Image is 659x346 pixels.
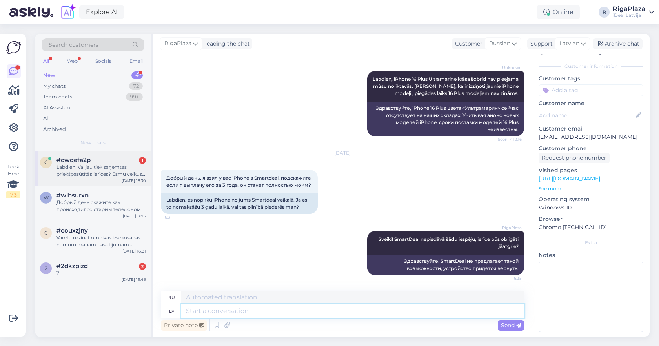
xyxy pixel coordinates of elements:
[613,12,646,18] div: iDeal Latvija
[56,262,88,270] span: #2dkzpizd
[537,5,580,19] div: Online
[539,111,634,120] input: Add name
[613,6,646,12] div: RigaPlaza
[42,56,51,66] div: All
[161,193,318,214] div: Labdien, es nopirku iPhone no jums Smartdeal veikalā. Ja es to nomaksāšu 3 gadu laikā, vai tas pi...
[56,270,146,277] div: ?
[139,157,146,164] div: 1
[44,230,48,236] span: c
[139,263,146,270] div: 2
[168,291,175,304] div: ru
[539,84,643,96] input: Add a tag
[43,126,66,133] div: Archived
[56,227,88,234] span: #couxzjny
[539,195,643,204] p: Operating system
[492,137,522,142] span: Seen ✓ 12:16
[163,214,193,220] span: 16:31
[539,251,643,259] p: Notes
[161,320,207,331] div: Private note
[43,104,72,112] div: AI Assistant
[80,139,106,146] span: New chats
[492,225,522,231] span: RigaPlaza
[43,115,50,122] div: All
[166,175,312,188] span: Добрый день, я взял у вас iPhone в Smartdeal, подскажите если я выплачу его за 3 года, он станет ...
[613,6,654,18] a: RigaPlazaiDeal Latvija
[94,56,113,66] div: Socials
[6,40,21,55] img: Askly Logo
[122,178,146,184] div: [DATE] 16:30
[6,163,20,198] div: Look Here
[56,234,146,248] div: Varetu uzzinat omnivas izsekosanas numuru manam pasutijumam - Order #2000085311 [PERSON_NAME] Bli...
[122,277,146,282] div: [DATE] 15:49
[539,239,643,246] div: Extra
[539,204,643,212] p: Windows 10
[539,125,643,133] p: Customer email
[492,275,522,281] span: 16:35
[539,215,643,223] p: Browser
[367,102,524,136] div: Здравствуйте, iPhone 16 Plus цвета «Ультрамарин» сейчас отсутствует на наших складах. Учитывая ан...
[164,39,191,48] span: RigaPlaza
[501,322,521,329] span: Send
[539,185,643,192] p: See more ...
[66,56,79,66] div: Web
[539,75,643,83] p: Customer tags
[123,213,146,219] div: [DATE] 16:15
[56,157,91,164] span: #cwqefa2p
[44,159,48,165] span: c
[43,93,72,101] div: Team chats
[539,144,643,153] p: Customer phone
[367,255,524,275] div: Здравствуйте! SmartDeal не предлагает такой возможности, устройство придется вернуть.
[56,192,89,199] span: #wlhsurxn
[56,164,146,178] div: Labdien! Vai jau tiek saņemtas priekšpasūtītās ierīces? Esmu veikusi priekšpasūtījumu 12.09. Ap 1...
[593,38,643,49] div: Archive chat
[539,166,643,175] p: Visited pages
[60,4,76,20] img: explore-ai
[79,5,124,19] a: Explore AI
[43,71,55,79] div: New
[373,76,520,96] span: Labdien, iPhone 16 Plus Ultramarine krāsa šobrīd nav pieejama mūsu noliktavās. [PERSON_NAME], ka ...
[559,39,579,48] span: Latvian
[126,93,143,101] div: 99+
[44,195,49,200] span: w
[161,149,524,157] div: [DATE]
[539,223,643,231] p: Chrome [TECHNICAL_ID]
[379,236,520,249] span: Sveiki! SmartDeal nepiedāvā šādu iespēju, ierīce būs obligāti jāatgriež
[452,40,482,48] div: Customer
[539,99,643,107] p: Customer name
[539,175,600,182] a: [URL][DOMAIN_NAME]
[489,39,510,48] span: Russian
[169,304,175,318] div: lv
[45,265,47,271] span: 2
[599,7,610,18] div: R
[122,248,146,254] div: [DATE] 16:01
[492,65,522,71] span: Unknown
[129,82,143,90] div: 72
[6,191,20,198] div: 1 / 3
[128,56,144,66] div: Email
[56,199,146,213] div: Добрый день скажите как происходит,со старым телефоном 11pro maх обмен?!
[49,41,98,49] span: Search customers
[539,63,643,70] div: Customer information
[539,133,643,141] p: [EMAIL_ADDRESS][DOMAIN_NAME]
[539,153,610,163] div: Request phone number
[43,82,66,90] div: My chats
[202,40,250,48] div: leading the chat
[527,40,553,48] div: Support
[131,71,143,79] div: 4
